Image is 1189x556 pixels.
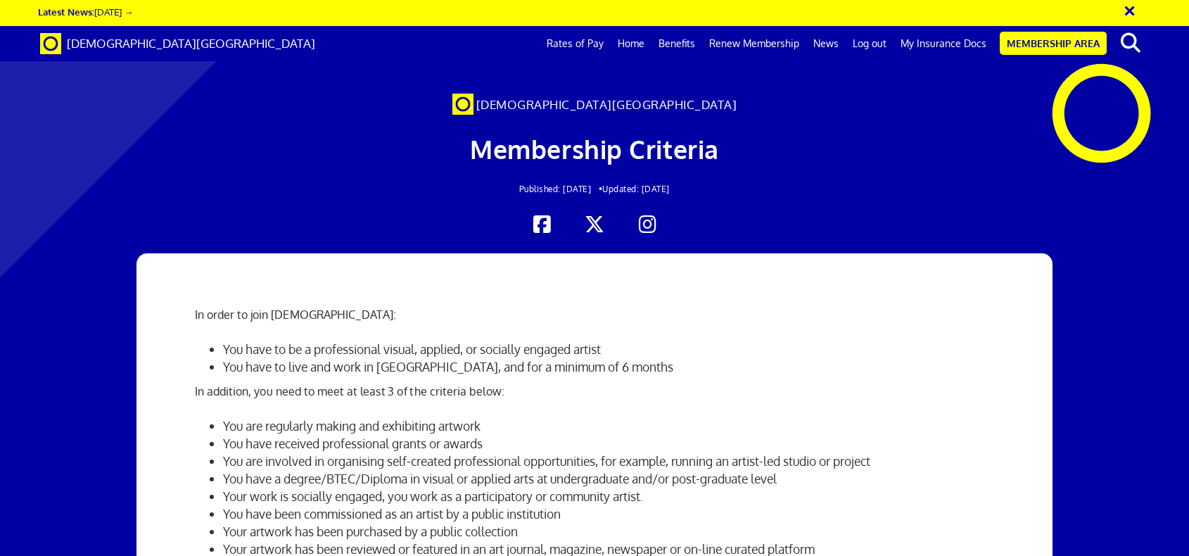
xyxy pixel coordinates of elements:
[195,306,995,323] p: In order to join [DEMOGRAPHIC_DATA]:
[223,505,995,523] li: You have been commissioned as an artist by a public institution
[1000,32,1107,55] a: Membership Area
[651,26,702,61] a: Benefits
[223,523,995,541] li: Your artwork has been purchased by a public collection
[223,417,995,435] li: You are regularly making and exhibiting artwork
[223,341,995,358] li: You have to be a professional visual, applied, or socially engaged artist
[611,26,651,61] a: Home
[223,435,995,453] li: You have received professional grants or awards
[223,453,995,470] li: You are involved in organising self-created professional opportunities, for example, running an a...
[540,26,611,61] a: Rates of Pay
[223,470,995,488] li: You have a degree/BTEC/Diploma in visual or applied arts at undergraduate and/or post-graduate level
[476,97,737,112] span: [DEMOGRAPHIC_DATA][GEOGRAPHIC_DATA]
[223,488,995,505] li: Your work is socially engaged, you work as a participatory or community artist.
[1109,28,1152,58] button: search
[702,26,806,61] a: Renew Membership
[223,358,995,376] li: You have to live and work in [GEOGRAPHIC_DATA], and for a minimum of 6 months
[846,26,894,61] a: Log out
[30,26,326,61] a: Brand [DEMOGRAPHIC_DATA][GEOGRAPHIC_DATA]
[519,184,603,194] span: Published: [DATE] •
[38,6,94,18] strong: Latest News:
[67,36,315,51] span: [DEMOGRAPHIC_DATA][GEOGRAPHIC_DATA]
[38,6,133,18] a: Latest News:[DATE] →
[229,184,960,194] h2: Updated: [DATE]
[470,133,719,165] span: Membership Criteria
[894,26,993,61] a: My Insurance Docs
[806,26,846,61] a: News
[195,383,995,400] p: In addition, you need to meet at least 3 of the criteria below:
